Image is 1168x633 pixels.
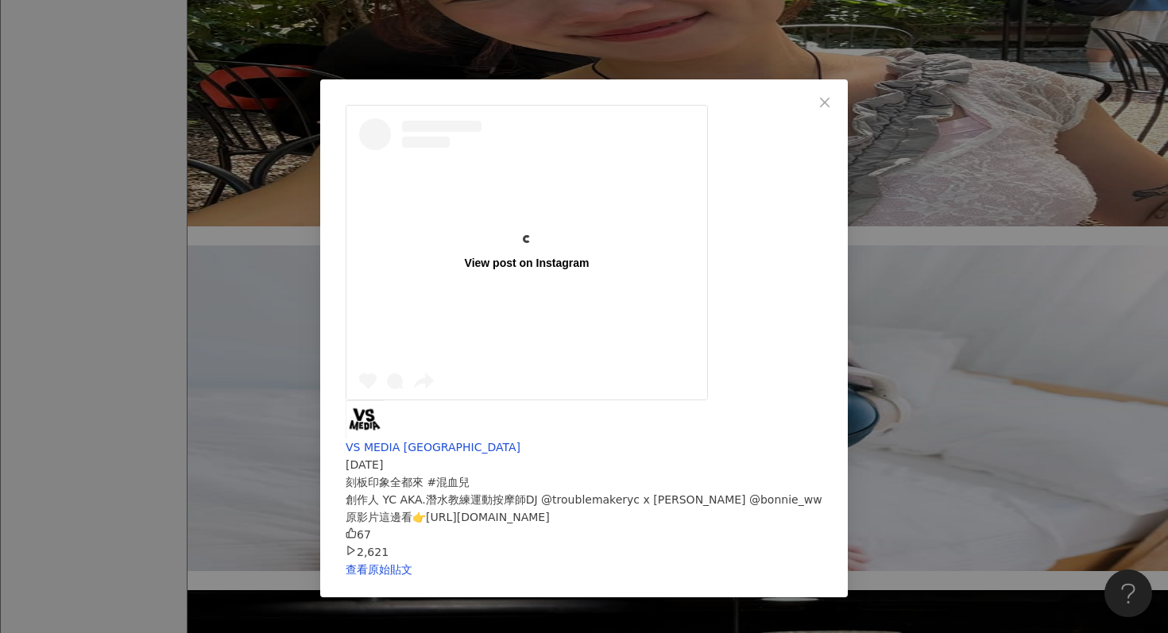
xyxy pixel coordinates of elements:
[346,106,707,399] a: View post on Instagram
[465,256,590,270] div: View post on Instagram
[818,96,831,109] span: close
[809,87,841,118] button: Close
[346,456,822,473] div: [DATE]
[346,563,412,576] a: 查看原始貼文
[346,400,384,438] img: KOL Avatar
[346,526,822,543] div: 67
[346,400,822,454] a: KOL AvatarVS MEDIA [GEOGRAPHIC_DATA]
[346,543,822,561] div: 2,621
[346,441,520,454] span: VS MEDIA [GEOGRAPHIC_DATA]
[346,473,822,526] div: 刻板印象全都來 #混血兒 創作人 YC AKA.潛水教練運動按摩師DJ @troublemakeryc x [PERSON_NAME] @bonnie_ww 原影片這邊看👉[URL][DOMAI...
